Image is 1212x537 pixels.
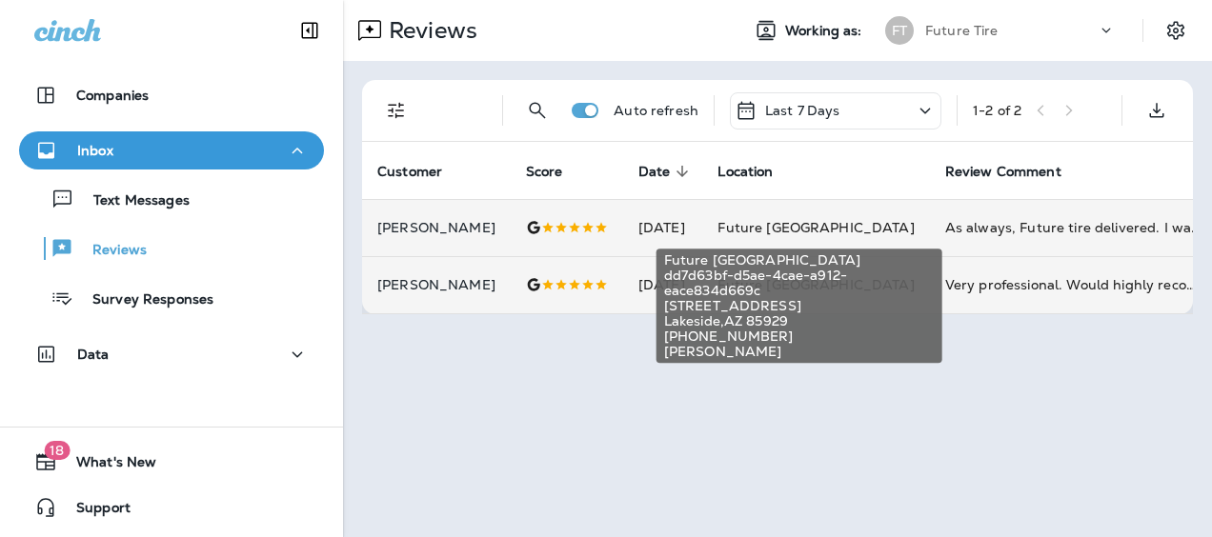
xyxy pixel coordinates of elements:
[785,23,866,39] span: Working as:
[19,76,324,114] button: Companies
[664,268,935,298] span: dd7d63bf-d5ae-4cae-a912-eace834d669c
[19,335,324,373] button: Data
[19,278,324,318] button: Survey Responses
[717,219,914,236] span: Future [GEOGRAPHIC_DATA]
[664,252,935,268] span: Future [GEOGRAPHIC_DATA]
[717,164,773,180] span: Location
[664,313,935,328] span: Lakeside , AZ 85929
[885,16,914,45] div: FT
[664,328,935,344] span: [PHONE_NUMBER]
[664,344,935,359] span: [PERSON_NAME]
[57,454,156,477] span: What's New
[377,163,467,180] span: Customer
[973,103,1021,118] div: 1 - 2 of 2
[77,347,110,362] p: Data
[945,275,1201,294] div: Very professional. Would highly recommend this place. Also they did not try to upsale me with a b...
[945,163,1086,180] span: Review Comment
[19,488,324,527] button: Support
[377,164,442,180] span: Customer
[526,164,563,180] span: Score
[377,220,495,235] p: [PERSON_NAME]
[44,441,70,460] span: 18
[19,229,324,268] button: Reviews
[623,199,703,256] td: [DATE]
[77,143,113,158] p: Inbox
[381,16,477,45] p: Reviews
[717,163,798,180] span: Location
[526,163,588,180] span: Score
[76,88,149,103] p: Companies
[73,291,213,309] p: Survey Responses
[19,443,324,481] button: 18What's New
[638,164,671,180] span: Date
[614,103,698,118] p: Auto refresh
[1138,91,1176,129] button: Export as CSV
[73,242,147,260] p: Reviews
[57,500,131,523] span: Support
[623,256,703,313] td: [DATE]
[925,23,999,38] p: Future Tire
[638,163,696,180] span: Date
[283,11,336,50] button: Collapse Sidebar
[19,179,324,219] button: Text Messages
[664,298,935,313] span: [STREET_ADDRESS]
[19,131,324,169] button: Inbox
[377,91,415,129] button: Filters
[945,164,1061,180] span: Review Comment
[945,218,1201,237] div: As always, Future tire delivered. I was going to drop off a couple of tires for replacement. Knew...
[377,277,495,292] p: [PERSON_NAME]
[1159,13,1193,48] button: Settings
[518,91,556,129] button: Search Reviews
[74,192,190,210] p: Text Messages
[765,103,840,118] p: Last 7 Days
